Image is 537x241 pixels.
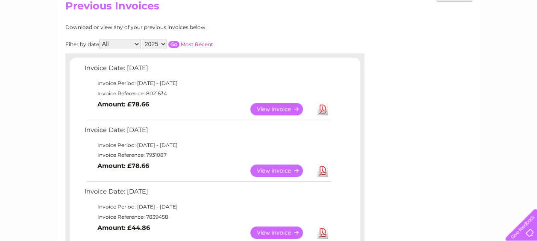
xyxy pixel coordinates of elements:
[82,140,332,150] td: Invoice Period: [DATE] - [DATE]
[65,39,290,49] div: Filter by date
[181,41,213,47] a: Most Recent
[65,24,290,30] div: Download or view any of your previous invoices below.
[97,100,149,108] b: Amount: £78.66
[82,62,332,78] td: Invoice Date: [DATE]
[376,4,435,15] a: 0333 014 3131
[317,226,328,239] a: Download
[67,5,471,41] div: Clear Business is a trading name of Verastar Limited (registered in [GEOGRAPHIC_DATA] No. 3667643...
[509,36,529,43] a: Log out
[19,22,62,48] img: logo.png
[97,224,150,232] b: Amount: £44.86
[82,150,332,160] td: Invoice Reference: 7931087
[82,124,332,140] td: Invoice Date: [DATE]
[463,36,475,43] a: Blog
[387,36,403,43] a: Water
[82,186,332,202] td: Invoice Date: [DATE]
[82,78,332,88] td: Invoice Period: [DATE] - [DATE]
[82,202,332,212] td: Invoice Period: [DATE] - [DATE]
[250,103,313,115] a: View
[97,162,149,170] b: Amount: £78.66
[317,103,328,115] a: Download
[408,36,427,43] a: Energy
[317,165,328,177] a: Download
[432,36,458,43] a: Telecoms
[250,226,313,239] a: View
[82,88,332,99] td: Invoice Reference: 8021634
[250,165,313,177] a: View
[82,212,332,222] td: Invoice Reference: 7839458
[480,36,501,43] a: Contact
